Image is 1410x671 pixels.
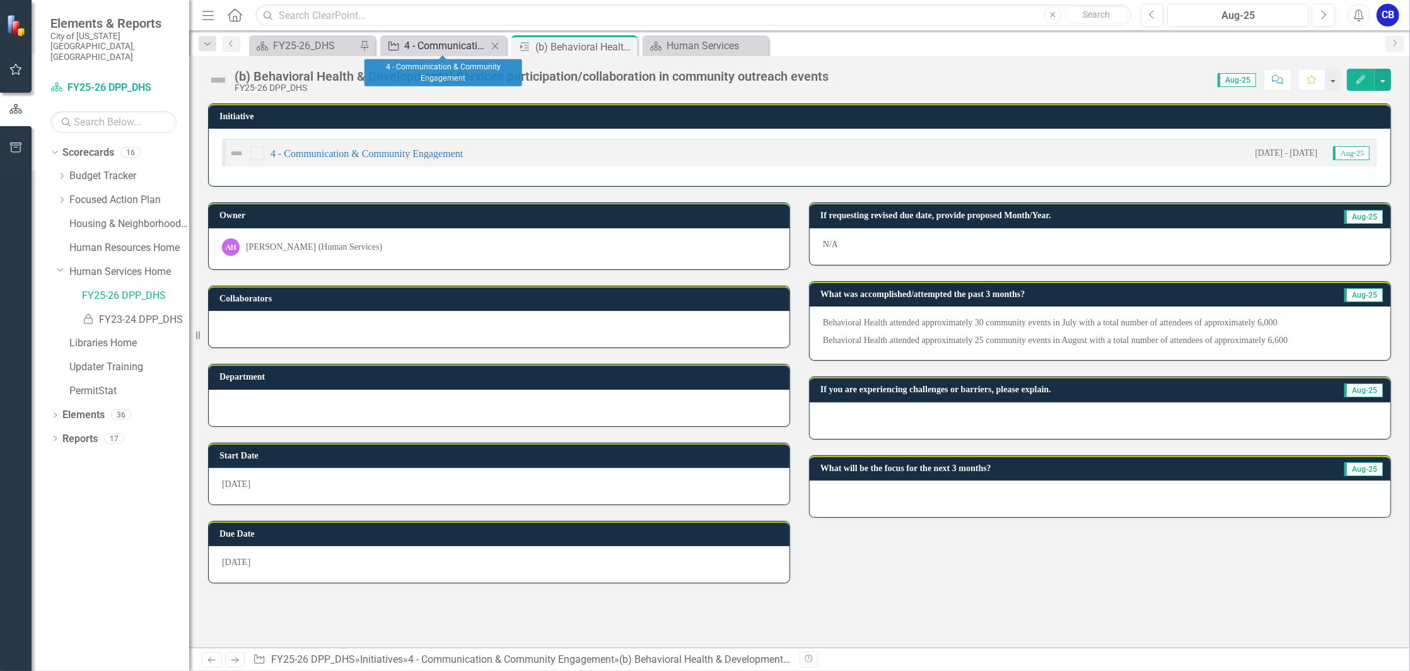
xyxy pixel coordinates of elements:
div: (b) Behavioral Health & Developmental Services participation/collaboration in community outreach ... [535,39,634,55]
div: FY25-26_DHS [273,38,356,54]
a: Focused Action Plan [69,193,189,207]
h3: Department [219,372,783,382]
a: 4 - Communication & Community Engagement [408,653,614,665]
input: Search Below... [50,111,177,133]
div: 4 - Communication & Community Engagement [364,59,522,86]
a: FY23-24 DPP_DHS [82,313,189,327]
h3: Start Date [219,451,783,460]
a: Human Resources Home [69,241,189,255]
a: FY25-26 DPP_DHS [50,81,177,95]
a: FY25-26 DPP_DHS [82,289,189,303]
span: [DATE] [222,479,250,489]
a: FY25-26_DHS [252,38,356,54]
div: 17 [104,433,124,444]
h3: What was accomplished/attempted the past 3 months? [820,289,1293,299]
button: Aug-25 [1167,4,1308,26]
div: AH [222,238,240,256]
div: 36 [111,410,131,421]
div: FY25-26 DPP_DHS [235,83,829,93]
h3: Due Date [219,529,783,539]
button: Search [1065,6,1128,24]
a: 4 - Communication & Community Engagement [271,148,463,159]
a: PermitStat [69,384,189,399]
h3: If requesting revised due date, provide proposed Month/Year. [820,211,1302,220]
span: Aug-25 [1344,288,1383,302]
p: Behavioral Health attended approximately 25 community events in August with a total number of att... [823,332,1377,347]
a: Libraries Home [69,336,189,351]
a: Human Services Home [69,265,189,279]
div: Human Services [667,38,766,54]
div: 16 [120,147,141,158]
div: (b) Behavioral Health & Developmental Services participation/collaboration in community outreach ... [235,69,829,83]
div: N/A [810,228,1390,265]
img: Not Defined [208,70,228,90]
h3: Initiative [219,112,1384,121]
div: » » » [253,653,790,667]
a: Updater Training [69,360,189,375]
span: Aug-25 [1344,383,1383,397]
span: Aug-25 [1344,462,1383,476]
span: Elements & Reports [50,16,177,31]
h3: Owner [219,211,783,220]
span: Aug-25 [1344,210,1383,224]
small: [DATE] - [DATE] [1255,147,1317,159]
button: CB [1377,4,1399,26]
a: Initiatives [360,653,403,665]
div: [PERSON_NAME] (Human Services) [246,241,382,254]
input: Search ClearPoint... [255,4,1131,26]
div: (b) Behavioral Health & Developmental Services participation/collaboration in community outreach ... [619,653,1090,665]
h3: What will be the focus for the next 3 months? [820,464,1278,473]
span: Search [1083,9,1110,20]
a: Scorecards [62,146,114,160]
a: Elements [62,408,105,423]
span: [DATE] [222,557,250,567]
h3: Collaborators [219,294,783,303]
h3: If you are experiencing challenges or barriers, please explain. [820,385,1302,394]
img: Not Defined [229,146,244,161]
small: City of [US_STATE][GEOGRAPHIC_DATA], [GEOGRAPHIC_DATA] [50,31,177,62]
span: Aug-25 [1333,146,1370,160]
img: ClearPoint Strategy [6,15,28,37]
a: Human Services [646,38,766,54]
p: Behavioral Health attended approximately 30 community events in July with a total number of atten... [823,317,1377,332]
div: 4 - Communication & Community Engagement [404,38,487,54]
span: Aug-25 [1218,73,1256,87]
a: FY25-26 DPP_DHS [271,653,355,665]
a: 4 - Communication & Community Engagement [383,38,487,54]
a: Reports [62,432,98,446]
a: Housing & Neighborhood Preservation Home [69,217,189,231]
div: Aug-25 [1172,8,1304,23]
a: Budget Tracker [69,169,189,184]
